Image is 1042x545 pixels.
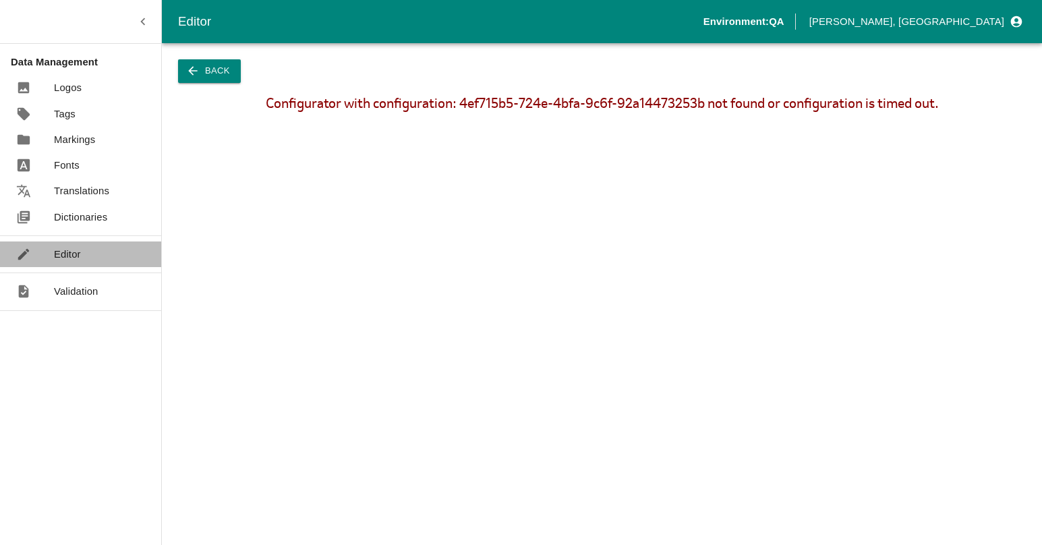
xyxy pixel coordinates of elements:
p: Environment: QA [703,14,784,29]
div: Editor [178,11,703,32]
p: Tags [54,107,76,121]
p: Markings [54,132,95,147]
button: profile [804,10,1026,33]
button: Back [178,59,241,83]
p: Data Management [11,55,161,69]
p: Translations [54,183,109,198]
p: Validation [54,284,98,299]
div: Configurator with configuration: 4ef715b5-724e-4bfa-9c6f-92a14473253b not found or configuration ... [175,96,1029,111]
p: [PERSON_NAME], [GEOGRAPHIC_DATA] [809,14,1004,29]
p: Fonts [54,158,80,173]
p: Logos [54,80,82,95]
p: Dictionaries [54,210,107,225]
p: Editor [54,247,81,262]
